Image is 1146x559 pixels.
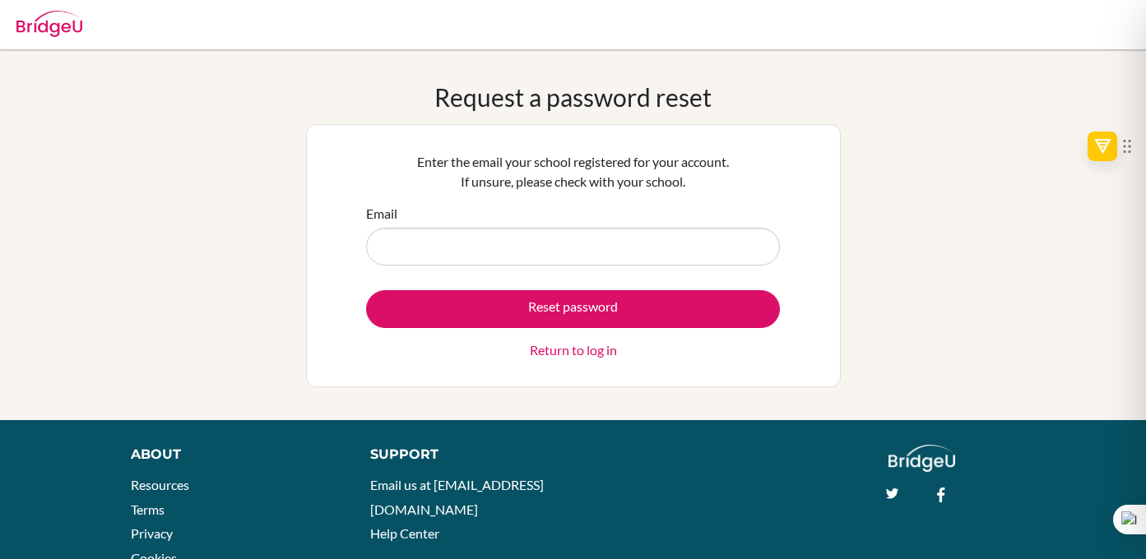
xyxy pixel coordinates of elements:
a: Help Center [370,525,439,541]
img: Bridge-U [16,11,82,37]
div: Support [370,445,556,464]
button: Reset password [366,290,780,328]
label: Email [366,204,397,224]
div: About [131,445,333,464]
a: Return to log in [530,340,617,360]
p: Enter the email your school registered for your account. If unsure, please check with your school. [366,152,780,192]
a: Terms [131,501,165,517]
h1: Request a password reset [434,82,712,112]
a: Email us at [EMAIL_ADDRESS][DOMAIN_NAME] [370,477,544,517]
a: Resources [131,477,189,492]
a: Privacy [131,525,173,541]
img: logo_white@2x-f4f0deed5e89b7ecb1c2cc34c3e3d731f90f0f143d5ea2071677605dd97b5244.png [888,445,955,472]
